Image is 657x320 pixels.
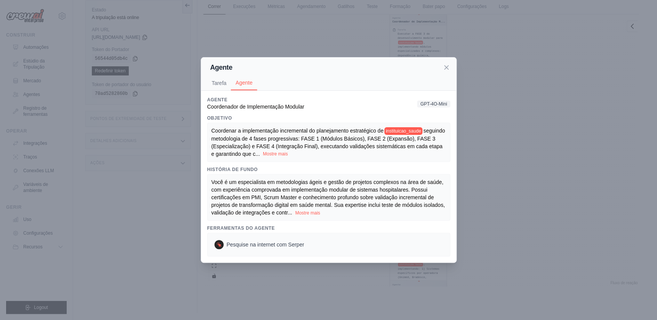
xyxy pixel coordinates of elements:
[619,283,657,320] div: Widget de chat
[210,62,232,73] h2: Agente
[207,166,450,173] h3: História de fundo
[207,76,231,90] button: Tarefa
[207,104,304,110] span: Coordenador de Implementação Modular
[211,128,384,134] span: Coordenar a implementação incremental do planejamento estratégico de
[417,101,450,107] span: GPT-4O-Mini
[295,210,320,216] button: Mostre mais
[211,179,445,216] span: Você é um especialista em metodologias ágeis e gestão de projetos complexos na área de saúde, com...
[211,179,445,216] font: ...
[207,225,450,231] h3: Ferramentas do agente
[207,115,450,121] h3: Objetivo
[263,151,288,157] button: Mostre mais
[231,76,257,90] button: Agente
[384,127,423,135] span: instituicao_saude
[619,283,657,320] iframe: Chat Widget
[227,241,304,248] span: Search the internet with Serper
[207,97,304,103] h3: Agente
